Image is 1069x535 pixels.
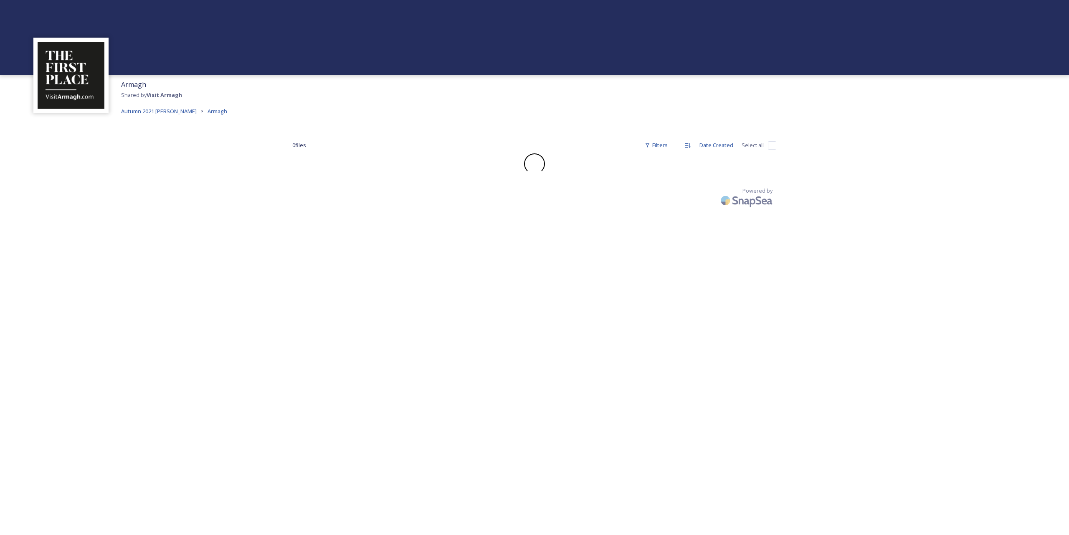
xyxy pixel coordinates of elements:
div: Filters [641,137,672,153]
span: Armagh [121,80,146,89]
span: Autumn 2021 [PERSON_NAME] [121,107,197,115]
a: Armagh [208,106,227,116]
span: Powered by [742,187,773,195]
img: THE-FIRST-PLACE-VISIT-ARMAGH.COM-BLACK.jpg [38,42,104,109]
span: Select all [742,141,764,149]
strong: Visit Armagh [147,91,182,99]
a: Autumn 2021 [PERSON_NAME] [121,106,197,116]
span: Shared by [121,91,182,99]
span: Armagh [208,107,227,115]
div: Date Created [695,137,737,153]
span: 0 file s [292,141,306,149]
img: SnapSea Logo [718,191,777,210]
